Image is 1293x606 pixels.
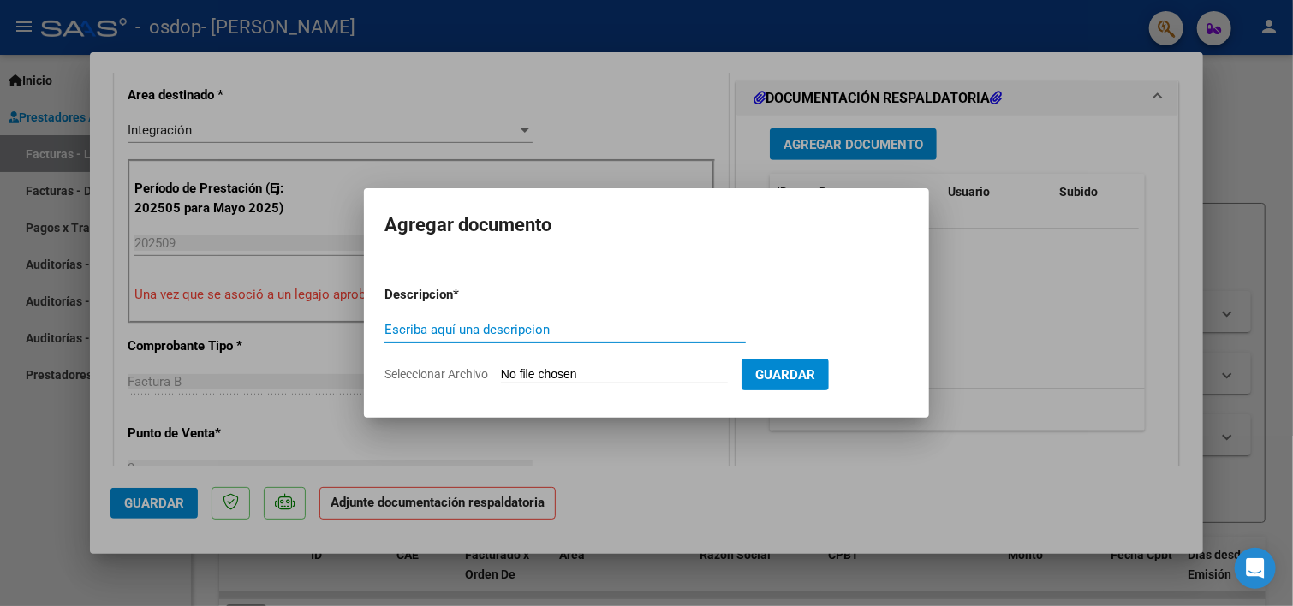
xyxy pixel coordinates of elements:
p: Descripcion [384,285,542,305]
span: Seleccionar Archivo [384,367,488,381]
div: Open Intercom Messenger [1235,548,1276,589]
h2: Agregar documento [384,209,909,241]
span: Guardar [755,367,815,383]
button: Guardar [742,359,829,390]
